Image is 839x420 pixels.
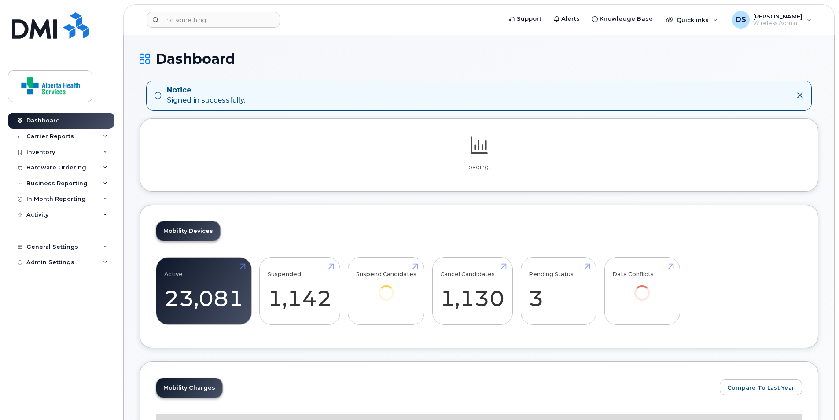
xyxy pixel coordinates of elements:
[727,383,795,392] span: Compare To Last Year
[268,262,332,320] a: Suspended 1,142
[440,262,504,320] a: Cancel Candidates 1,130
[529,262,588,320] a: Pending Status 3
[156,378,222,398] a: Mobility Charges
[140,51,818,66] h1: Dashboard
[720,379,802,395] button: Compare To Last Year
[356,262,416,313] a: Suspend Candidates
[612,262,672,313] a: Data Conflicts
[167,85,245,106] div: Signed in successfully.
[164,262,243,320] a: Active 23,081
[156,163,802,171] p: Loading...
[156,221,220,241] a: Mobility Devices
[167,85,245,96] strong: Notice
